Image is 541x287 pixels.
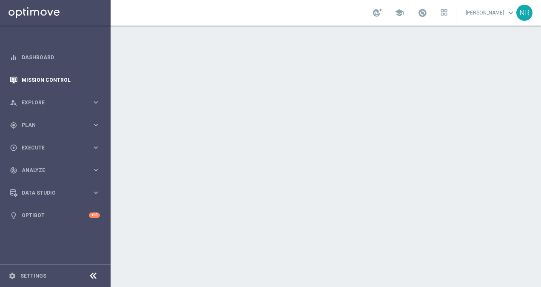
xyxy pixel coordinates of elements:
div: Dashboard [10,46,100,69]
span: Plan [22,123,92,128]
div: Execute [10,144,92,152]
span: Analyze [22,168,92,173]
i: keyboard_arrow_right [92,121,100,129]
div: Data Studio [10,189,92,197]
i: settings [9,272,16,280]
div: Mission Control [10,69,100,91]
i: keyboard_arrow_right [92,98,100,106]
div: Explore [10,99,92,106]
div: Analyze [10,166,92,174]
button: Mission Control [9,77,100,83]
i: lightbulb [10,212,17,219]
i: keyboard_arrow_right [92,189,100,197]
button: play_circle_outline Execute keyboard_arrow_right [9,144,100,151]
i: play_circle_outline [10,144,17,152]
span: Data Studio [22,190,92,195]
div: +10 [89,212,100,218]
div: Optibot [10,204,100,227]
span: Explore [22,100,92,105]
a: [PERSON_NAME]keyboard_arrow_down [465,6,516,19]
i: track_changes [10,166,17,174]
button: gps_fixed Plan keyboard_arrow_right [9,122,100,129]
span: keyboard_arrow_down [506,8,515,17]
a: Settings [20,273,46,278]
i: keyboard_arrow_right [92,143,100,152]
button: equalizer Dashboard [9,54,100,61]
a: Mission Control [22,69,100,91]
i: keyboard_arrow_right [92,166,100,174]
i: equalizer [10,54,17,61]
a: Optibot [22,204,89,227]
span: school [395,8,404,17]
i: gps_fixed [10,121,17,129]
div: Plan [10,121,92,129]
a: Dashboard [22,46,100,69]
i: person_search [10,99,17,106]
button: track_changes Analyze keyboard_arrow_right [9,167,100,174]
span: Execute [22,145,92,150]
div: NR [516,5,532,21]
button: person_search Explore keyboard_arrow_right [9,99,100,106]
button: Data Studio keyboard_arrow_right [9,189,100,196]
button: lightbulb Optibot +10 [9,212,100,219]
